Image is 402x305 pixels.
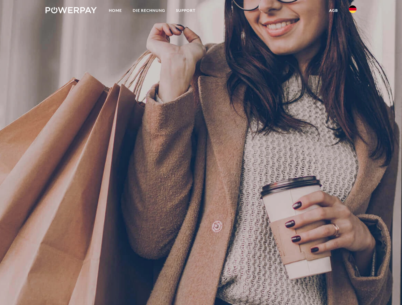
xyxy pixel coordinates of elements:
[349,5,356,13] img: de
[171,5,201,16] a: SUPPORT
[324,5,343,16] a: agb
[46,7,97,13] img: logo-powerpay-white.svg
[127,5,171,16] a: DIE RECHNUNG
[103,5,127,16] a: Home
